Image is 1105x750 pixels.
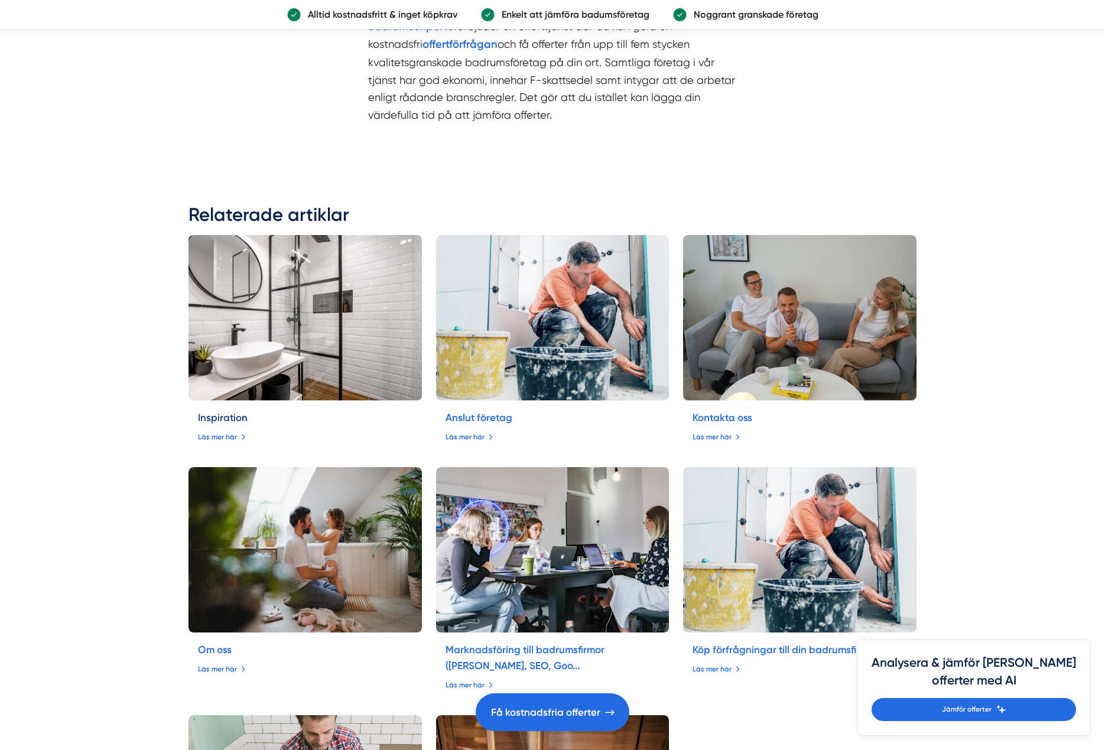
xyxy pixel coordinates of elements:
a: Anslut företag [446,412,512,423]
img: Anslut till Badrumsexperter [436,235,669,400]
a: Läs mer här [693,664,740,675]
strong: offertförfrågan [422,38,498,51]
h4: Analysera & jämför [PERSON_NAME] offerter med AI [872,654,1076,698]
a: Läs mer här [446,680,493,691]
a: Läs mer här [198,664,246,675]
p: Noggrant granskade företag [687,7,818,22]
a: Badrumsexperter [368,20,457,32]
p: Enkelt att jämföra badumsföretag [495,7,649,22]
span: Jämför offerter [942,704,992,715]
strong: Badrumsexperter [368,20,457,33]
a: Marknadsföring till badrumsfirmor ([PERSON_NAME], SEO, Goo... [446,644,604,671]
img: Kontakta oss [683,235,916,400]
a: Köp förfrågningar till din badrumsfirma [693,644,875,656]
a: Kontakta oss [693,412,752,423]
h2: Relaterade artiklar [188,202,916,235]
a: Läs mer här [446,432,493,443]
a: Läs mer här [693,432,740,443]
img: Om oss [188,467,422,632]
a: Inspiration [198,412,248,423]
a: Badrumsinspiration [188,235,422,400]
a: Om oss [198,644,232,656]
p: Alltid kostnadsfritt & inget köpkrav [301,7,457,22]
p: erbjuder en offerttjänst där du kan göra en kostnadsfri och få offerter från upp till fem stycken... [368,18,737,124]
img: Köp förfrågningar badrumsfirma, Köp förfrågningar till badrumsföretag [683,467,916,632]
span: Få kostnadsfria offerter [491,705,600,720]
a: Läs mer här [198,432,246,443]
a: offertförfrågan [422,38,498,50]
a: Jämför offerter [872,698,1076,721]
img: Marknadsföring badrumsfirmor [436,467,669,632]
a: Få kostnadsfria offerter [476,693,629,731]
img: Badrumsinspiration [183,231,427,405]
